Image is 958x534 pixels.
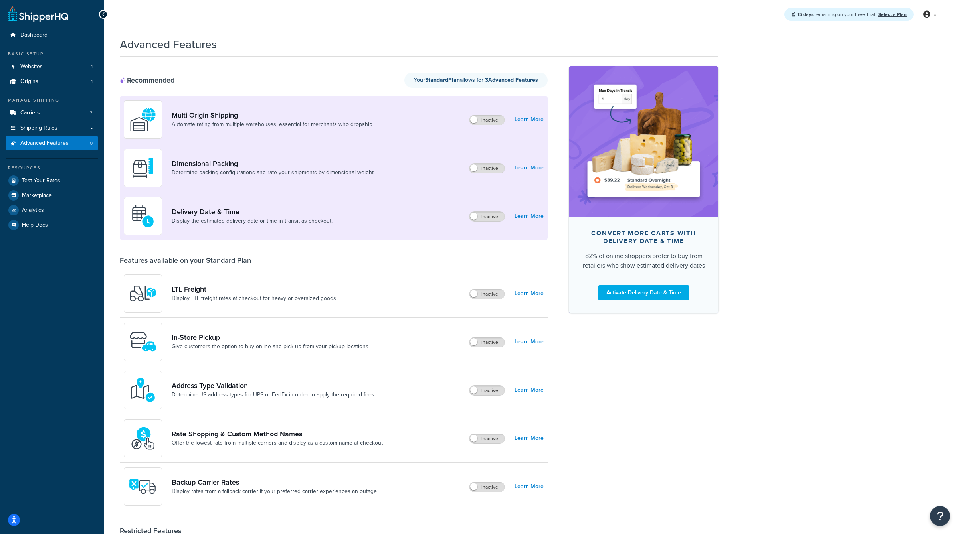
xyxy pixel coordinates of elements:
[598,285,689,300] a: Activate Delivery Date & Time
[582,229,706,245] div: Convert more carts with delivery date & time
[6,106,98,120] a: Carriers3
[469,115,505,125] label: Inactive
[129,473,157,501] img: icon-duo-feat-backup-carrier-4420b188.png
[6,173,98,188] a: Test Your Rates
[515,211,544,222] a: Learn More
[6,51,98,57] div: Basic Setup
[515,481,544,492] a: Learn More
[172,333,368,342] a: In-Store Pickup
[469,164,505,173] label: Inactive
[22,177,60,184] span: Test Your Rates
[129,328,157,356] img: wfgcfpwTIucLEAAAAASUVORK5CYII=
[20,32,48,39] span: Dashboard
[515,336,544,347] a: Learn More
[172,478,377,487] a: Backup Carrier Rates
[20,110,40,116] span: Carriers
[120,256,251,265] div: Features available on your Standard Plan
[485,76,538,84] strong: 3 Advanced Feature s
[20,63,43,70] span: Websites
[469,212,505,221] label: Inactive
[172,391,374,399] a: Determine US address types for UPS or FedEx in order to apply the required fees
[515,114,544,125] a: Learn More
[172,487,377,495] a: Display rates from a fallback carrier if your preferred carrier experiences an outage
[91,63,93,70] span: 1
[515,433,544,444] a: Learn More
[172,120,372,128] a: Automate rating from multiple warehouses, essential for merchants who dropship
[172,159,374,168] a: Dimensional Packing
[172,294,336,302] a: Display LTL freight rates at checkout for heavy or oversized goods
[6,74,98,89] li: Origins
[515,162,544,173] a: Learn More
[930,506,950,526] button: Open Resource Center
[469,289,505,299] label: Inactive
[582,251,706,270] div: 82% of online shoppers prefer to buy from retailers who show estimated delivery dates
[22,192,52,199] span: Marketplace
[172,217,333,225] a: Display the estimated delivery date or time in transit as checkout.
[172,285,336,294] a: LTL Freight
[20,125,57,132] span: Shipping Rules
[515,384,544,396] a: Learn More
[6,106,98,120] li: Carriers
[6,136,98,151] li: Advanced Features
[6,74,98,89] a: Origins1
[581,78,707,204] img: feature-image-ddt-36eae7f7280da8017bfb280eaccd9c446f90b1fe08728e4019434db127062ab4.png
[6,188,98,203] a: Marketplace
[172,430,383,438] a: Rate Shopping & Custom Method Names
[469,434,505,443] label: Inactive
[172,343,368,351] a: Give customers the option to buy online and pick up from your pickup locations
[6,218,98,232] a: Help Docs
[120,37,217,52] h1: Advanced Features
[120,76,174,85] div: Recommended
[797,11,876,18] span: remaining on your Free Trial
[129,424,157,452] img: icon-duo-feat-rate-shopping-ecdd8bed.png
[90,140,93,147] span: 0
[129,280,157,307] img: y79ZsPf0fXUFUhFXDzUgf+ktZg5F2+ohG75+v3d2s1D9TjoU8PiyCIluIjV41seZevKCRuEjTPPOKHJsQcmKCXGdfprl3L4q7...
[172,381,374,390] a: Address Type Validation
[6,28,98,43] a: Dashboard
[414,76,485,84] span: Your allows for
[129,376,157,404] img: kIG8fy0lQAAAABJRU5ErkJggg==
[129,154,157,182] img: DTVBYsAAAAAASUVORK5CYII=
[797,11,814,18] strong: 15 days
[91,78,93,85] span: 1
[469,386,505,395] label: Inactive
[878,11,907,18] a: Select a Plan
[6,97,98,104] div: Manage Shipping
[515,288,544,299] a: Learn More
[172,169,374,177] a: Determine packing configurations and rate your shipments by dimensional weight
[469,337,505,347] label: Inactive
[6,165,98,171] div: Resources
[469,482,505,492] label: Inactive
[6,59,98,74] a: Websites1
[129,106,157,134] img: WatD5o0RtDAAAAAElFTkSuQmCC
[172,439,383,447] a: Offer the lowest rate from multiple carriers and display as a custom name at checkout
[20,140,69,147] span: Advanced Features
[22,222,48,229] span: Help Docs
[6,59,98,74] li: Websites
[129,202,157,230] img: gfkeb5ejjkALwAAAABJRU5ErkJggg==
[6,121,98,136] a: Shipping Rules
[20,78,38,85] span: Origins
[172,111,372,120] a: Multi-Origin Shipping
[22,207,44,214] span: Analytics
[6,136,98,151] a: Advanced Features0
[172,207,333,216] a: Delivery Date & Time
[6,203,98,217] a: Analytics
[425,76,460,84] strong: Standard Plan
[90,110,93,116] span: 3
